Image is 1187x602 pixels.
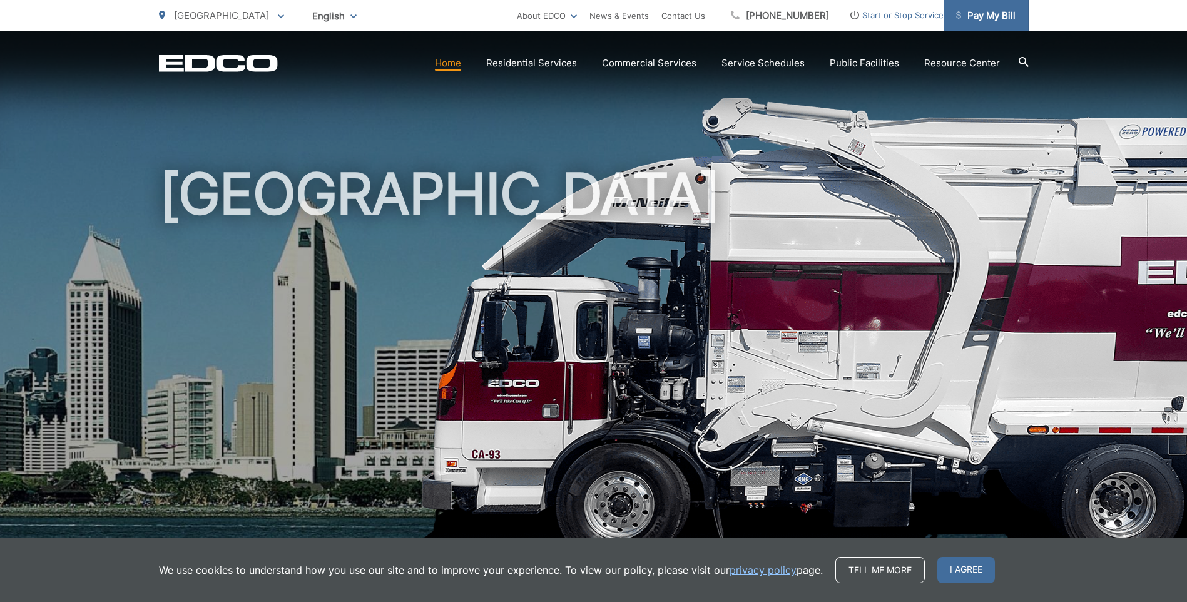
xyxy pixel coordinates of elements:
a: Public Facilities [830,56,899,71]
a: Home [435,56,461,71]
a: Residential Services [486,56,577,71]
a: About EDCO [517,8,577,23]
h1: [GEOGRAPHIC_DATA] [159,163,1029,559]
a: EDCD logo. Return to the homepage. [159,54,278,72]
a: Resource Center [924,56,1000,71]
a: News & Events [589,8,649,23]
span: I agree [937,557,995,583]
span: Pay My Bill [956,8,1016,23]
a: Contact Us [661,8,705,23]
a: Commercial Services [602,56,696,71]
span: English [303,5,366,27]
p: We use cookies to understand how you use our site and to improve your experience. To view our pol... [159,563,823,578]
a: Service Schedules [721,56,805,71]
a: Tell me more [835,557,925,583]
span: [GEOGRAPHIC_DATA] [174,9,269,21]
a: privacy policy [730,563,797,578]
